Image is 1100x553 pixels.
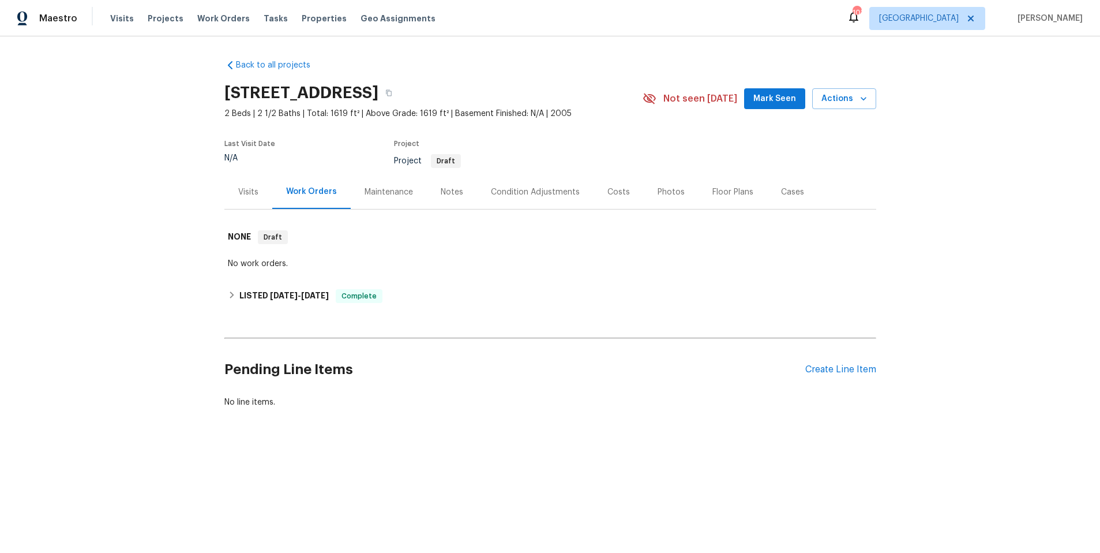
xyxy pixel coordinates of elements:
span: Properties [302,13,347,24]
span: [PERSON_NAME] [1013,13,1083,24]
h6: LISTED [239,289,329,303]
span: Project [394,140,419,147]
div: Condition Adjustments [491,186,580,198]
span: 2 Beds | 2 1/2 Baths | Total: 1619 ft² | Above Grade: 1619 ft² | Basement Finished: N/A | 2005 [224,108,643,119]
div: Floor Plans [712,186,753,198]
span: Project [394,157,461,165]
span: Tasks [264,14,288,23]
div: Create Line Item [805,364,876,375]
span: Maestro [39,13,77,24]
span: [DATE] [301,292,329,300]
span: Projects [148,13,183,24]
span: Mark Seen [753,92,796,106]
span: Complete [337,290,381,302]
span: Actions [821,92,867,106]
button: Actions [812,88,876,110]
div: No work orders. [228,258,873,270]
div: No line items. [224,397,876,408]
div: LISTED [DATE]-[DATE]Complete [224,282,876,310]
div: 103 [853,7,861,18]
span: Draft [432,158,460,165]
div: Photos [658,186,685,198]
div: Visits [238,186,258,198]
span: Not seen [DATE] [663,93,737,104]
div: N/A [224,154,275,162]
div: Costs [607,186,630,198]
a: Back to all projects [224,59,335,71]
div: Maintenance [365,186,413,198]
span: - [270,292,329,300]
h2: Pending Line Items [224,343,805,397]
span: Geo Assignments [361,13,436,24]
h2: [STREET_ADDRESS] [224,87,378,99]
button: Copy Address [378,83,399,103]
span: [DATE] [270,292,298,300]
span: Last Visit Date [224,140,275,147]
button: Mark Seen [744,88,805,110]
span: Visits [110,13,134,24]
div: Work Orders [286,186,337,197]
span: Draft [259,231,287,243]
span: Work Orders [197,13,250,24]
div: Notes [441,186,463,198]
div: NONE Draft [224,219,876,256]
div: Cases [781,186,804,198]
h6: NONE [228,230,251,244]
span: [GEOGRAPHIC_DATA] [879,13,959,24]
